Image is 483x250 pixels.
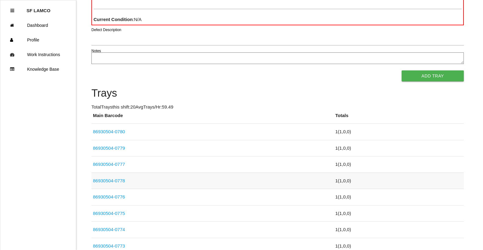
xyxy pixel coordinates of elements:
td: 1 ( 1 , 0 , 0 ) [334,189,463,205]
a: 86930504-0779 [93,145,125,151]
a: 86930504-0777 [93,162,125,167]
td: 1 ( 1 , 0 , 0 ) [334,222,463,238]
a: Knowledge Base [0,62,76,77]
h4: Trays [91,87,464,99]
button: Add Tray [402,70,464,81]
th: Totals [334,112,463,124]
a: Profile [0,33,76,47]
label: Notes [91,48,101,54]
td: 1 ( 1 , 0 , 0 ) [334,205,463,222]
td: 1 ( 1 , 0 , 0 ) [334,124,463,140]
a: 86930504-0774 [93,227,125,232]
a: 86930504-0775 [93,211,125,216]
td: 1 ( 1 , 0 , 0 ) [334,156,463,173]
a: 86930504-0780 [93,129,125,134]
b: Current Condition [94,17,133,22]
div: Close [10,3,14,18]
td: 1 ( 1 , 0 , 0 ) [334,173,463,189]
a: 86930504-0778 [93,178,125,183]
p: Total Trays this shift: 20 Avg Trays /Hr: 59.49 [91,104,464,111]
td: 1 ( 1 , 0 , 0 ) [334,140,463,156]
th: Main Barcode [91,112,334,124]
span: : N/A [94,17,142,22]
a: 86930504-0776 [93,194,125,199]
a: 86930504-0773 [93,243,125,248]
label: Defect Description [91,27,121,33]
p: SF LAMCO [27,3,50,13]
a: Work Instructions [0,47,76,62]
a: Dashboard [0,18,76,33]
